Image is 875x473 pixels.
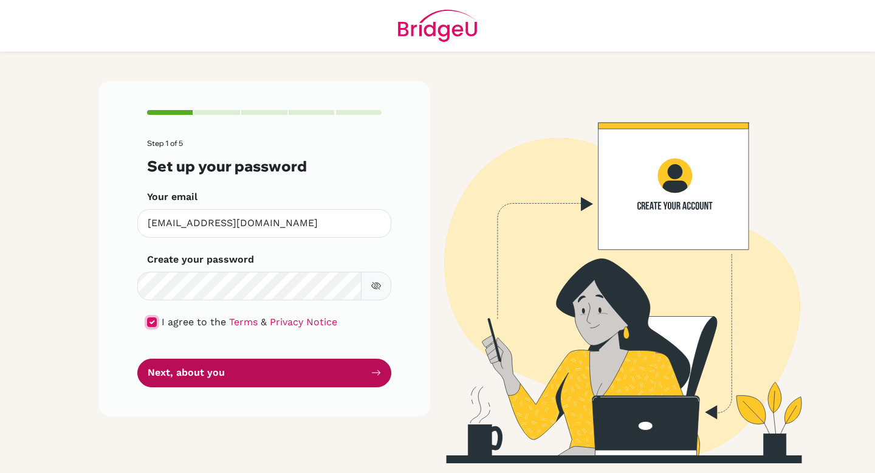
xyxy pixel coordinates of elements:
[147,157,382,175] h3: Set up your password
[162,316,226,328] span: I agree to the
[147,190,197,204] label: Your email
[137,209,391,238] input: Insert your email*
[147,252,254,267] label: Create your password
[229,316,258,328] a: Terms
[147,139,183,148] span: Step 1 of 5
[270,316,337,328] a: Privacy Notice
[137,359,391,387] button: Next, about you
[261,316,267,328] span: &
